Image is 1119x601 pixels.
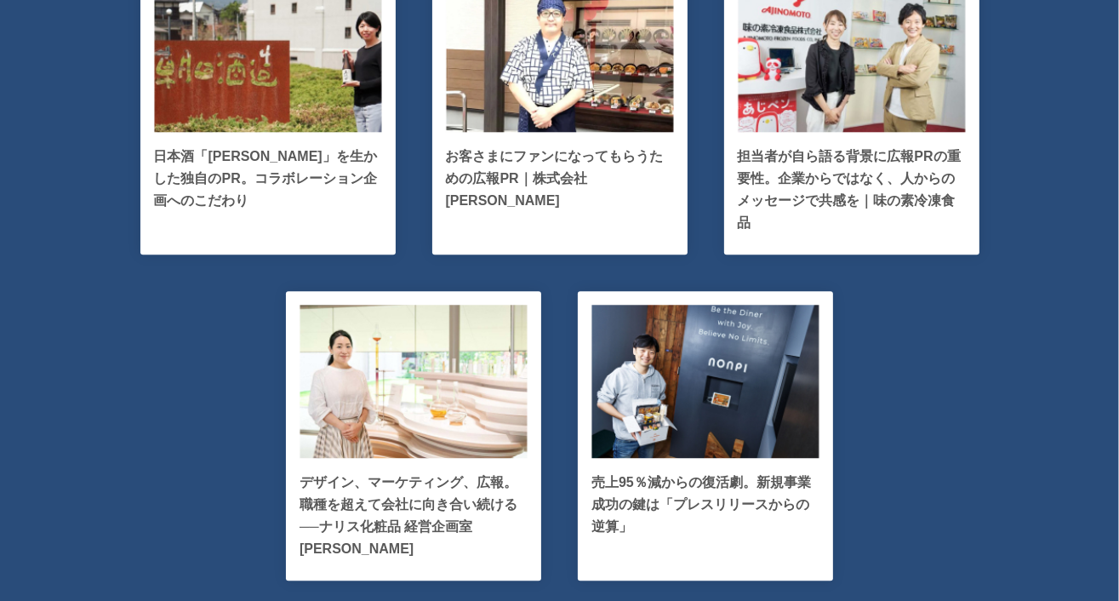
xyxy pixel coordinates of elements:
[286,291,541,581] a: デザイン、マーケティング、広報。職種を超えて会社に向き合い続ける──ナリス化粧品 経営企画室 [PERSON_NAME]
[738,146,966,234] p: 担当者が自ら語る背景に広報PRの重要性。企業からではなく、人からのメッセージで共感を｜味の素冷凍食品
[446,146,674,212] p: お客さまにファンになってもらうための広報PR｜株式会社[PERSON_NAME]
[300,472,528,560] p: デザイン、マーケティング、広報。職種を超えて会社に向き合い続ける──ナリス化粧品 経営企画室 [PERSON_NAME]
[154,146,382,212] p: 日本酒「[PERSON_NAME]」を生かした独自のPR。コラボレーション企画へのこだわり
[578,291,833,581] a: 売上95％減からの復活劇。新規事業成功の鍵は「プレスリリースからの逆算」
[591,472,819,538] p: 売上95％減からの復活劇。新規事業成功の鍵は「プレスリリースからの逆算」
